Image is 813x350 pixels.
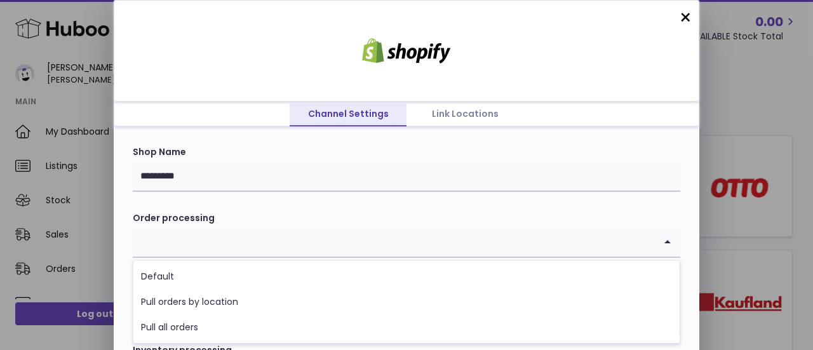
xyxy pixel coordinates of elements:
[406,102,523,126] a: Link Locations
[678,10,693,25] button: ×
[353,38,460,64] img: shopify
[133,227,655,257] input: Search for option
[133,227,680,258] div: Search for option
[133,264,680,289] li: Default
[133,146,680,158] label: Shop Name
[133,212,680,224] label: Order processing
[133,314,680,340] li: Pull all orders
[290,102,406,126] a: Channel Settings
[133,289,680,314] li: Pull orders by location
